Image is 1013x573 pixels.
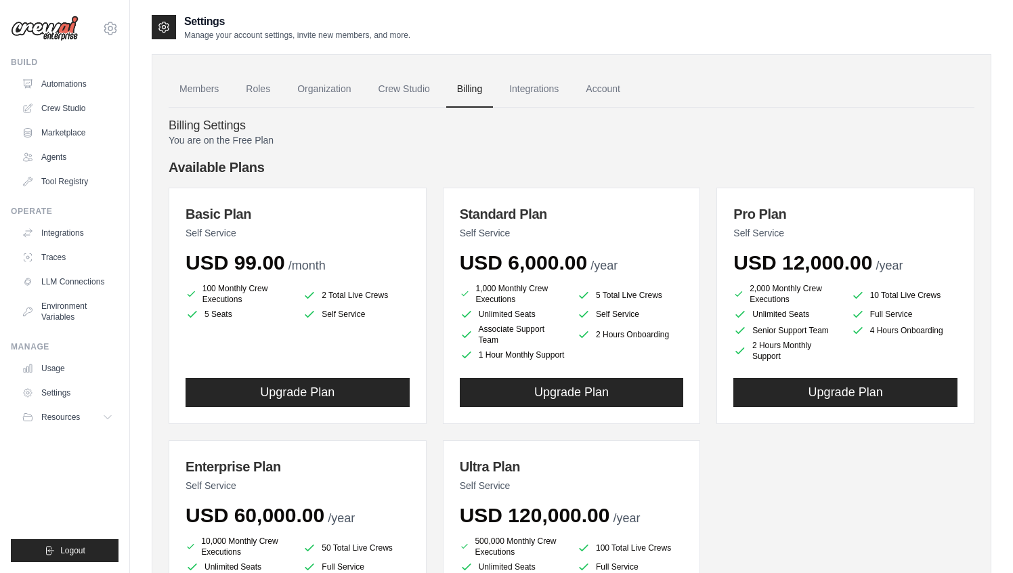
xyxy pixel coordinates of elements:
[460,348,566,362] li: 1 Hour Monthly Support
[577,324,683,345] li: 2 Hours Onboarding
[169,119,974,133] h4: Billing Settings
[41,412,80,423] span: Resources
[460,457,684,476] h3: Ultra Plan
[184,14,410,30] h2: Settings
[16,146,118,168] a: Agents
[460,324,566,345] li: Associate Support Team
[169,158,974,177] h4: Available Plans
[733,378,957,407] button: Upgrade Plan
[733,251,872,274] span: USD 12,000.00
[851,324,957,337] li: 4 Hours Onboarding
[186,504,324,526] span: USD 60,000.00
[186,457,410,476] h3: Enterprise Plan
[733,205,957,224] h3: Pro Plan
[577,307,683,321] li: Self Service
[11,539,118,562] button: Logout
[733,307,840,321] li: Unlimited Seats
[288,259,326,272] span: /month
[460,205,684,224] h3: Standard Plan
[16,171,118,192] a: Tool Registry
[60,545,85,556] span: Logout
[577,538,683,557] li: 100 Total Live Crews
[184,30,410,41] p: Manage your account settings, invite new members, and more.
[460,479,684,492] p: Self Service
[733,340,840,362] li: 2 Hours Monthly Support
[169,71,230,108] a: Members
[286,71,362,108] a: Organization
[16,73,118,95] a: Automations
[11,16,79,41] img: Logo
[733,324,840,337] li: Senior Support Team
[460,378,684,407] button: Upgrade Plan
[460,307,566,321] li: Unlimited Seats
[16,358,118,379] a: Usage
[16,382,118,404] a: Settings
[733,283,840,305] li: 2,000 Monthly Crew Executions
[460,504,610,526] span: USD 120,000.00
[460,226,684,240] p: Self Service
[16,247,118,268] a: Traces
[186,226,410,240] p: Self Service
[16,98,118,119] a: Crew Studio
[235,71,281,108] a: Roles
[498,71,569,108] a: Integrations
[11,206,118,217] div: Operate
[368,71,441,108] a: Crew Studio
[876,259,903,272] span: /year
[851,286,957,305] li: 10 Total Live Crews
[16,222,118,244] a: Integrations
[303,538,409,557] li: 50 Total Live Crews
[460,536,566,557] li: 500,000 Monthly Crew Executions
[575,71,631,108] a: Account
[303,286,409,305] li: 2 Total Live Crews
[186,378,410,407] button: Upgrade Plan
[16,271,118,293] a: LLM Connections
[186,251,285,274] span: USD 99.00
[169,133,974,147] p: You are on the Free Plan
[186,536,292,557] li: 10,000 Monthly Crew Executions
[851,307,957,321] li: Full Service
[11,341,118,352] div: Manage
[460,283,566,305] li: 1,000 Monthly Crew Executions
[16,122,118,144] a: Marketplace
[577,286,683,305] li: 5 Total Live Crews
[446,71,493,108] a: Billing
[16,295,118,328] a: Environment Variables
[733,226,957,240] p: Self Service
[186,479,410,492] p: Self Service
[613,511,641,525] span: /year
[328,511,355,525] span: /year
[303,307,409,321] li: Self Service
[11,57,118,68] div: Build
[16,406,118,428] button: Resources
[590,259,618,272] span: /year
[186,307,292,321] li: 5 Seats
[186,205,410,224] h3: Basic Plan
[460,251,587,274] span: USD 6,000.00
[186,283,292,305] li: 100 Monthly Crew Executions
